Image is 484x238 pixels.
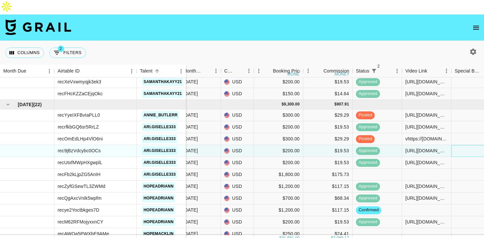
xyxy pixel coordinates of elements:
a: samanthakayy21 [142,78,183,86]
div: $300.00 [254,109,303,121]
span: approved [356,79,380,85]
div: Currency [221,65,254,77]
div: recM62RFMojyxxnCY [58,219,103,225]
span: [DATE] [18,101,33,108]
div: Currency [224,65,235,77]
div: $ [335,102,337,107]
div: recFHcKZZaCEjqOkc [58,90,103,97]
div: $68.34 [303,193,353,204]
div: $200.00 [254,157,303,169]
div: $29.29 [303,133,353,145]
div: USD [221,157,254,169]
div: USD [221,193,254,204]
button: Menu [44,66,54,76]
div: Aug '25 [183,78,198,85]
div: https://www.tiktok.com/@ari.giselle333/video/7545912965170515231?_r=1&_t=ZP-8zQNm8SVXDj [405,147,448,154]
div: Sep '25 [183,171,198,178]
div: Sep '25 [183,159,198,166]
div: https://www.tiktok.com/@samantha.kay21/video/7536253234889919799?is_from_webapp=1&sender_device=p... [405,78,448,85]
button: Sort [80,67,89,76]
span: ( 22 ) [33,101,42,108]
span: approved [356,91,380,97]
div: Booking Price [273,65,302,77]
div: recrfkbGQ6sr5RrLZ [58,124,99,130]
div: https://www.tiktok.com/@hopeadriann/video/7546314679967059255?is_from_webapp=1&sender_device=pc&w... [405,219,448,225]
div: USD [221,109,254,121]
div: https://www.tiktok.com/@ari.giselle333/video/7544098676742851870?is_from_webapp=1&sender_device=p... [405,124,448,130]
a: hopeadriann [142,206,175,214]
div: USD [221,204,254,216]
div: USD [221,88,254,100]
a: samanthakayy21 [142,90,183,98]
button: hide children [3,100,13,109]
div: Video Link [405,65,427,77]
div: $19.53 [303,121,353,133]
div: $200.00 [254,121,303,133]
button: Sort [427,66,437,75]
div: rec9jBzVdcybc0OCs [58,147,101,154]
div: Sep '25 [183,230,198,237]
div: $29.29 [303,109,353,121]
div: $200.00 [254,216,303,228]
span: approved [356,183,380,190]
div: Sep '25 [183,135,198,142]
div: $1,200.00 [254,181,303,193]
span: approved [356,219,380,225]
div: $700.00 [254,193,303,204]
a: ari.giselle333 [142,147,177,155]
a: ari.giselle333 [142,135,177,143]
span: approved [356,148,380,154]
div: Sep '25 [183,195,198,201]
div: 2 active filters [369,66,379,75]
div: Airtable ID [54,65,137,77]
button: Sort [202,66,211,75]
span: approved [356,160,380,166]
span: approved [356,195,380,201]
div: Video Link [402,65,451,77]
button: Menu [176,66,186,76]
div: recYyeIXFBvIaPLL0 [58,112,100,118]
span: confirmed [356,207,381,213]
div: USD [221,169,254,181]
a: ari.giselle333 [142,159,177,167]
button: Menu [127,66,137,76]
div: https://www.tiktok.com/@samantha.kay21/video/7535548104263732535?is_from_webapp=1&sender_device=p... [405,90,448,97]
div: USD [221,216,254,228]
span: 2 [375,63,382,70]
button: Show filters [369,66,379,75]
div: USD [221,145,254,157]
div: $1,200.00 [254,204,303,216]
span: posted [356,136,375,142]
div: $ [282,102,284,107]
div: Sep '25 [183,112,198,118]
a: hopeadriann [142,218,175,226]
button: Sort [264,66,273,75]
div: 9,300.00 [284,102,300,107]
button: Menu [392,66,402,76]
div: USD [221,121,254,133]
div: $200.00 [254,145,303,157]
div: https://www.tiktok.com/@hopeadriann/video/7546744448437210381?is_from_webapp=1&sender_device=pc&w... [405,195,448,201]
div: recZyfGSewTL3ZWMd [58,183,105,190]
button: Menu [303,66,313,76]
button: open drawer [470,21,483,34]
div: recAWOa5PWXbE9AMe [58,230,109,237]
button: Menu [254,66,264,76]
div: Sep '25 [183,147,198,154]
div: Special Booking Type [455,65,482,77]
a: ari.giselle333 [142,123,177,131]
div: $14.64 [303,88,353,100]
div: Commission [323,65,349,77]
div: $150.00 [254,88,303,100]
div: Talent [137,65,186,77]
button: Menu [244,66,254,76]
div: $19.53 [303,145,353,157]
a: hopemacklin [142,230,175,238]
div: Sep '25 [183,207,198,213]
span: 2 [58,45,64,52]
button: Sort [152,67,162,76]
div: Status [353,65,402,77]
div: Sep '25 [183,219,198,225]
div: Month Due [3,65,26,77]
div: USD [221,133,254,145]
